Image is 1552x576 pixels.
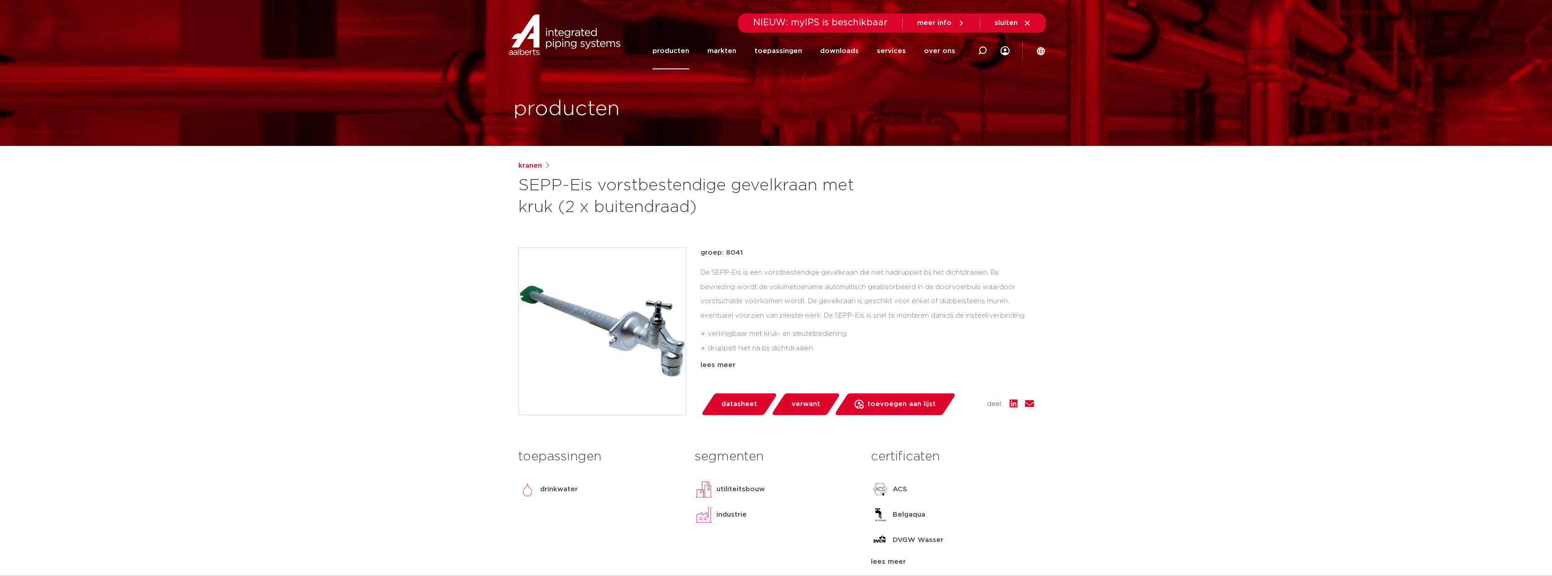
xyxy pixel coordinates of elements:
[716,509,747,520] p: industrie
[917,19,965,27] a: meer info
[513,95,620,124] h1: producten
[701,266,1034,356] div: De SEPP-Eis is een vorstbestendige gevelkraan die niet nadruppelt bij het dichtdraaien. Bij bevri...
[987,399,1002,410] span: deel:
[893,535,943,546] p: DVGW Wasser
[701,247,1034,258] p: groep: 8041
[653,33,955,69] nav: Menu
[871,448,1034,466] h3: certificaten
[871,557,1034,567] div: lees meer
[518,480,537,499] img: drinkwater
[653,33,689,69] a: producten
[519,248,686,415] img: Product Image for SEPP-Eis vorstbestendige gevelkraan met kruk (2 x buitendraad)
[1001,33,1010,69] div: my IPS
[877,33,906,69] a: services
[871,506,889,524] img: Belgaqua
[540,484,578,495] p: drinkwater
[518,175,859,218] h1: SEPP-Eis vorstbestendige gevelkraan met kruk (2 x buitendraad)
[518,448,681,466] h3: toepassingen
[721,397,757,411] span: datasheet
[893,509,925,520] p: Belgaqua
[518,160,542,171] a: kranen
[995,19,1018,26] span: sluiten
[893,484,907,495] p: ACS
[695,480,713,499] img: utiliteitsbouw
[701,360,1034,371] div: lees meer
[707,33,736,69] a: markten
[871,480,889,499] img: ACS
[995,19,1031,27] a: sluiten
[753,18,888,27] span: NIEUW: myIPS is beschikbaar
[871,531,889,549] img: DVGW Wasser
[708,327,1034,341] li: verkrijgbaar met kruk- en sleutelbediening.
[792,397,820,411] span: verwant
[695,448,857,466] h3: segmenten
[867,397,936,411] span: toevoegen aan lijst
[820,33,859,69] a: downloads
[701,393,778,415] a: datasheet
[771,393,841,415] a: verwant
[917,19,952,26] span: meer info
[708,341,1034,356] li: druppelt niet na bij dichtdraaien
[708,356,1034,370] li: eenvoudige en snelle montage dankzij insteekverbinding
[924,33,955,69] a: over ons
[716,484,765,495] p: utiliteitsbouw
[754,33,802,69] a: toepassingen
[695,506,713,524] img: industrie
